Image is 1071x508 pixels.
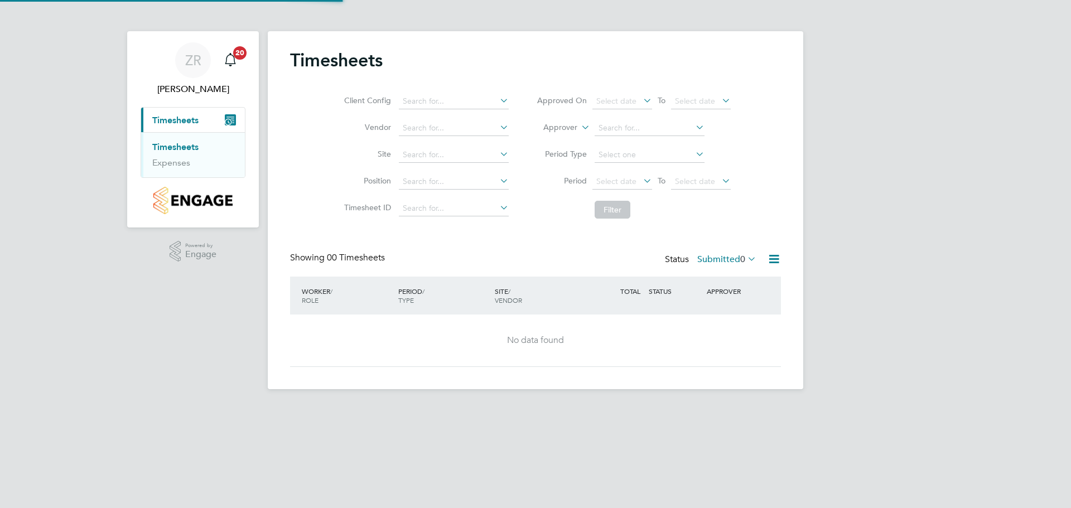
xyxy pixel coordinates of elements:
input: Search for... [399,120,509,136]
span: / [330,287,332,296]
div: WORKER [299,281,395,310]
button: Filter [595,201,630,219]
label: Position [341,176,391,186]
span: Select date [596,96,636,106]
span: Select date [675,96,715,106]
label: Period Type [537,149,587,159]
span: TOTAL [620,287,640,296]
span: 20 [233,46,247,60]
a: 20 [219,42,242,78]
span: Select date [596,176,636,186]
a: ZR[PERSON_NAME] [141,42,245,96]
span: / [508,287,510,296]
div: Status [665,252,759,268]
h2: Timesheets [290,49,383,71]
input: Search for... [399,147,509,163]
div: No data found [301,335,770,346]
span: Powered by [185,241,216,250]
input: Select one [595,147,705,163]
span: Timesheets [152,115,199,125]
input: Search for... [399,201,509,216]
div: PERIOD [395,281,492,310]
label: Period [537,176,587,186]
nav: Main navigation [127,31,259,228]
div: Timesheets [141,132,245,177]
a: Expenses [152,157,190,168]
span: Engage [185,250,216,259]
span: To [654,173,669,188]
span: Select date [675,176,715,186]
img: countryside-properties-logo-retina.png [153,187,232,214]
input: Search for... [399,174,509,190]
label: Timesheet ID [341,202,391,212]
span: 00 Timesheets [327,252,385,263]
span: / [422,287,424,296]
label: Vendor [341,122,391,132]
label: Submitted [697,254,756,265]
div: APPROVER [704,281,762,301]
label: Approved On [537,95,587,105]
input: Search for... [595,120,705,136]
span: VENDOR [495,296,522,304]
input: Search for... [399,94,509,109]
a: Powered byEngage [170,241,217,262]
label: Site [341,149,391,159]
a: Timesheets [152,142,199,152]
div: STATUS [646,281,704,301]
span: Zsolt Radak [141,83,245,96]
button: Timesheets [141,108,245,132]
div: Showing [290,252,387,264]
a: Go to home page [141,187,245,214]
span: ROLE [302,296,319,304]
span: TYPE [398,296,414,304]
span: To [654,93,669,108]
label: Approver [527,122,577,133]
span: ZR [185,53,201,67]
label: Client Config [341,95,391,105]
span: 0 [740,254,745,265]
div: SITE [492,281,588,310]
